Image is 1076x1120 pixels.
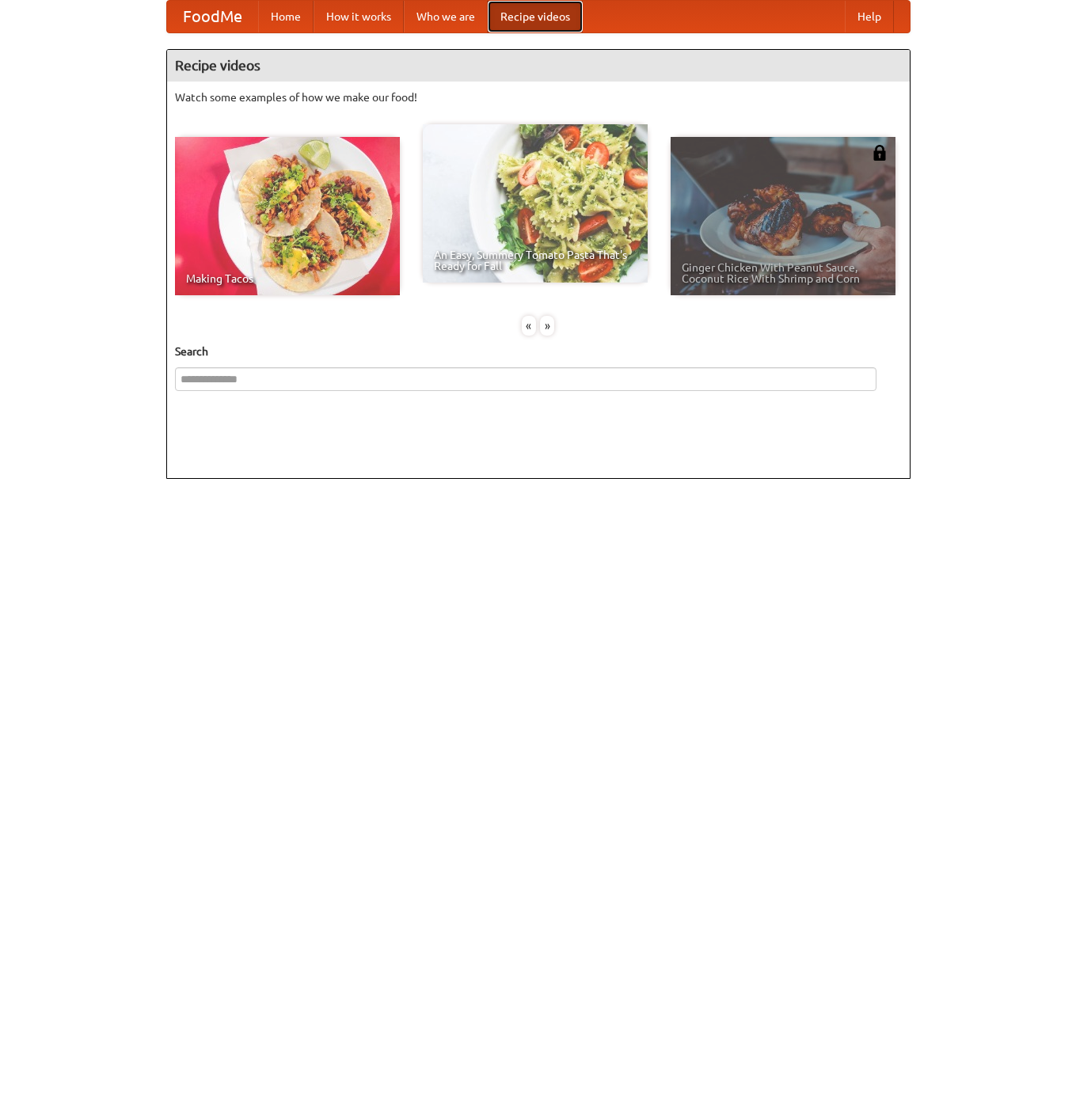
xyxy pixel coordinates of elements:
span: An Easy, Summery Tomato Pasta That's Ready for Fall [434,249,637,271]
h5: Search [175,344,902,359]
a: Recipe videos [488,1,583,32]
a: Help [845,1,894,32]
a: Home [258,1,314,32]
a: Who we are [404,1,488,32]
a: An Easy, Summery Tomato Pasta That's Ready for Fall [423,124,648,283]
div: « [522,316,536,336]
div: » [540,316,554,336]
img: 483408.png [872,145,888,161]
a: FoodMe [167,1,258,32]
a: How it works [314,1,404,32]
p: Watch some examples of how we make our food! [175,89,902,105]
h4: Recipe videos [167,50,910,82]
span: Making Tacos [186,273,389,284]
a: Making Tacos [175,137,400,295]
